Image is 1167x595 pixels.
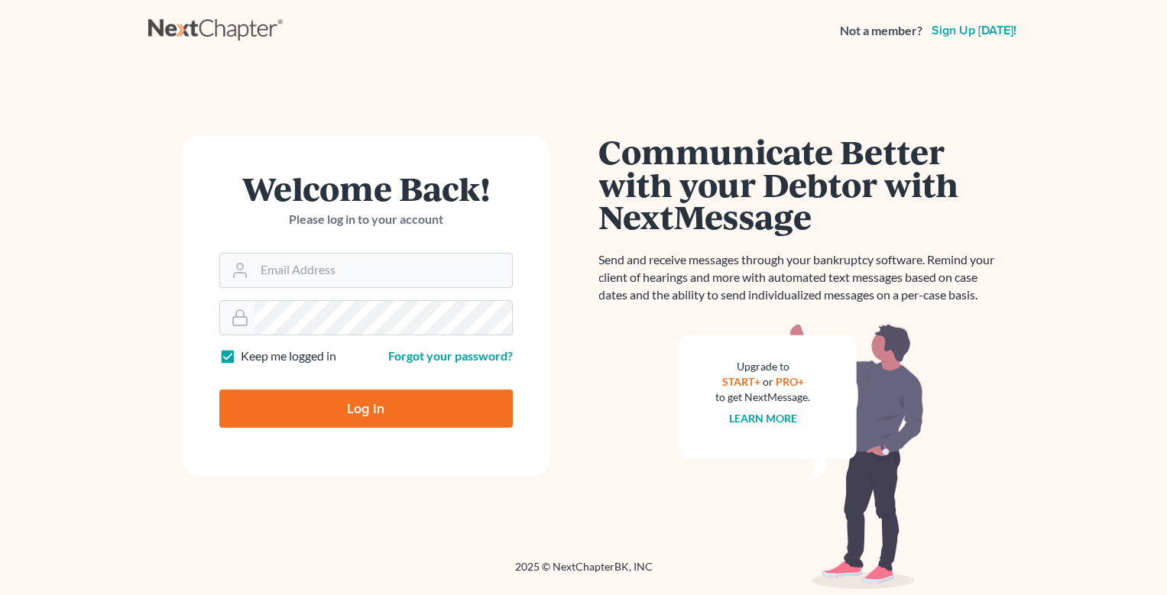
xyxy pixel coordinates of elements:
[679,322,924,590] img: nextmessage_bg-59042aed3d76b12b5cd301f8e5b87938c9018125f34e5fa2b7a6b67550977c72.svg
[219,390,513,428] input: Log In
[929,24,1020,37] a: Sign up [DATE]!
[254,254,512,287] input: Email Address
[722,375,760,388] a: START+
[716,390,811,405] div: to get NextMessage.
[729,412,797,425] a: Learn more
[241,348,336,365] label: Keep me logged in
[840,22,922,40] strong: Not a member?
[388,348,513,363] a: Forgot your password?
[599,135,1004,233] h1: Communicate Better with your Debtor with NextMessage
[219,211,513,228] p: Please log in to your account
[716,359,811,374] div: Upgrade to
[599,251,1004,304] p: Send and receive messages through your bankruptcy software. Remind your client of hearings and mo...
[219,172,513,205] h1: Welcome Back!
[776,375,804,388] a: PRO+
[148,559,1020,587] div: 2025 © NextChapterBK, INC
[763,375,773,388] span: or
